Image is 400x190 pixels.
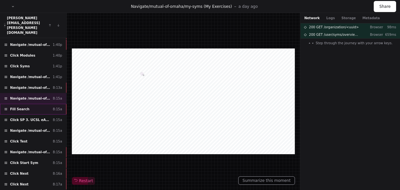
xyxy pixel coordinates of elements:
[4,23,6,28] img: 7.svg
[10,117,50,122] span: Click SP 3. UCSL eApp
[53,42,62,47] div: 1:40p
[365,25,383,30] p: Browser
[10,42,50,47] span: Navigate /mutual-of-omaha/playback (Playback)
[131,4,148,9] span: Navigate
[53,171,62,176] div: 8:16a
[362,16,380,20] button: Metadata
[53,107,62,112] div: 8:15a
[10,171,29,176] span: Click Next
[53,75,62,79] div: 1:41p
[10,150,50,155] span: Navigate /mutual-of-omaha/simulation/*/test
[53,64,62,69] div: 1:41p
[10,128,50,133] span: Navigate /mutual-of-omaha/module/*
[10,182,29,187] span: Click Next
[238,4,257,9] p: a day ago
[341,16,356,20] button: Storage
[10,75,50,79] span: Navigate /mutual-of-omaha/ (Home)
[365,32,383,37] p: Browser
[10,160,38,165] span: Click Start Sym
[383,25,396,30] p: 98ms
[10,85,50,90] span: Navigate /mutual-of-[GEOGRAPHIC_DATA]/
[53,160,62,165] div: 8:15a
[74,178,93,183] span: Restart
[53,117,62,122] div: 8:15a
[53,128,62,133] div: 8:15a
[10,53,35,58] span: Click Modules
[7,16,40,34] a: [PERSON_NAME][EMAIL_ADDRESS][PERSON_NAME][DOMAIN_NAME]
[53,182,62,187] div: 8:17a
[53,150,62,155] div: 8:15a
[10,107,29,112] span: Fill Search
[10,64,30,69] span: Click Syms
[309,25,359,30] span: 200 GET /organization/<uuid>
[10,96,50,101] span: Navigate /mutual-of-omaha/my-syms (My Exercises)
[383,32,396,37] p: 659ms
[304,16,320,20] button: Network
[238,176,295,185] button: Summarize this moment
[53,96,62,101] div: 8:15a
[148,4,232,9] span: /mutual-of-omaha/my-syms (My Exercises)
[53,139,62,144] div: 8:15a
[326,16,335,20] button: Logs
[374,1,396,12] button: Share
[10,139,27,144] span: Click Test
[309,32,360,37] span: 200 GET /user/syms/overview/trainee
[53,53,62,58] div: 1:40p
[72,177,95,185] button: Restart
[53,85,62,90] div: 8:13a
[316,41,393,46] span: Step through the journey with your arrow keys.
